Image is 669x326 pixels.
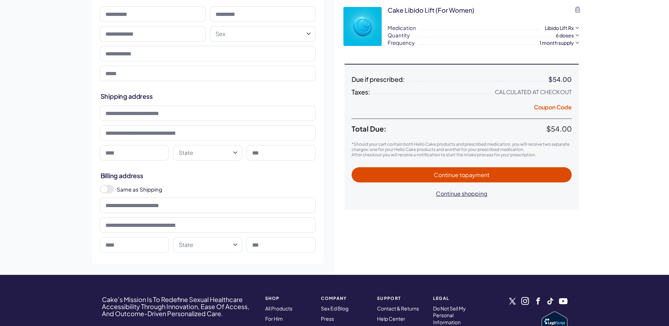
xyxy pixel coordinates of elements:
[429,186,494,201] button: Continue shopping
[377,305,419,312] a: Contact & Returns
[352,167,572,182] button: Continue topayment
[352,76,405,83] span: Due if prescribed:
[265,315,283,322] a: For Him
[265,296,313,301] strong: SHOP
[352,89,370,96] span: Taxes:
[377,315,405,322] a: Help Center
[352,125,546,133] span: Total Due:
[433,296,481,301] strong: Legal
[460,171,489,179] span: to payment
[388,6,474,14] div: Cake Libido Lift (for Women)
[534,103,572,113] button: Coupon Code
[388,39,415,46] span: Frequency
[436,190,487,197] span: Continue shopping
[101,92,315,101] h2: Shipping address
[352,152,536,157] span: After checkout you will receive a notification to start the intake process for your prescription.
[101,171,315,180] h2: Billing address
[321,296,369,301] strong: COMPANY
[265,305,292,312] a: All Products
[434,171,489,179] span: Continue
[321,305,348,312] a: Sex Ed Blog
[548,76,572,83] div: $54.00
[495,89,572,96] div: Calculated at Checkout
[377,296,425,301] strong: Support
[546,124,572,133] span: $54.00
[433,305,466,325] a: Do Not Sell My Personal Information
[321,315,334,322] a: Press
[117,186,316,193] label: Same as Shipping
[388,31,410,39] span: Quantity
[388,24,416,31] span: Medication
[352,141,572,152] p: *Should your cart contain both Hello Cake products and prescribed medication, you will receive tw...
[102,296,256,317] h4: Cake’s Mission Is To Redefine Sexual Healthcare Accessibility Through Innovation, Ease Of Access,...
[343,7,382,46] img: p3ZtQTX4dfw0aP9sqBphP7GDoJYYEv1Qyfw0SU36.webp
